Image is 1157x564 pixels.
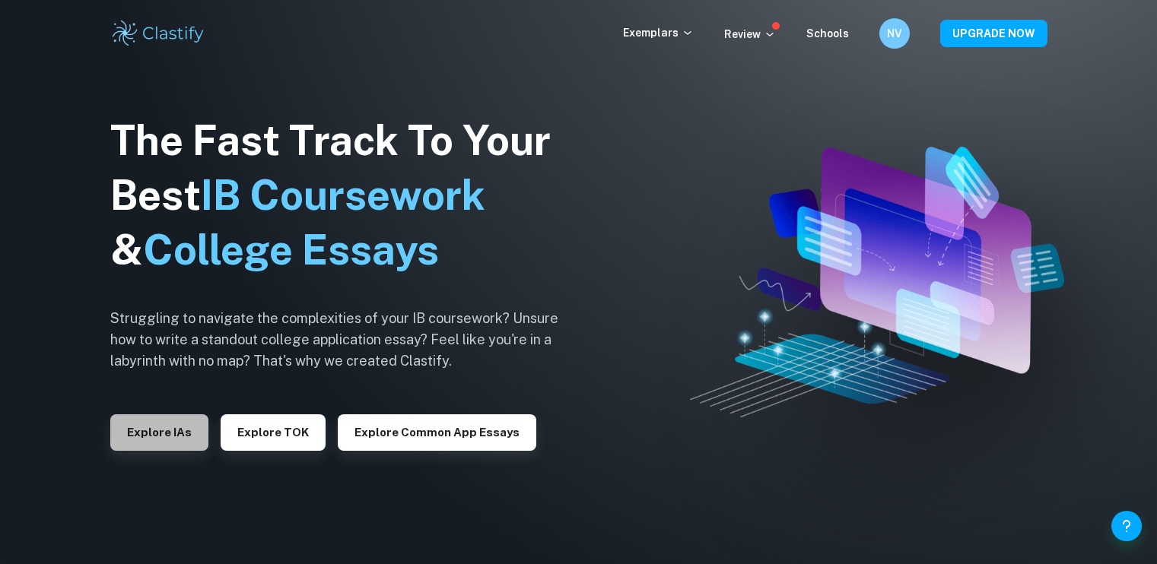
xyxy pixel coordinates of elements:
img: Clastify logo [110,18,207,49]
button: Help and Feedback [1111,511,1142,541]
p: Exemplars [623,24,694,41]
span: IB Coursework [201,171,485,219]
p: Review [724,26,776,43]
button: UPGRADE NOW [940,20,1047,47]
a: Explore Common App essays [338,424,536,439]
h1: The Fast Track To Your Best & [110,113,582,277]
button: Explore IAs [110,414,208,451]
a: Explore IAs [110,424,208,439]
h6: NV [885,25,903,42]
a: Schools [806,27,849,40]
h6: Struggling to navigate the complexities of your IB coursework? Unsure how to write a standout col... [110,308,582,372]
button: Explore Common App essays [338,414,536,451]
img: Clastify hero [690,147,1065,417]
a: Explore TOK [221,424,326,439]
button: Explore TOK [221,414,326,451]
button: NV [879,18,910,49]
span: College Essays [143,226,439,274]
